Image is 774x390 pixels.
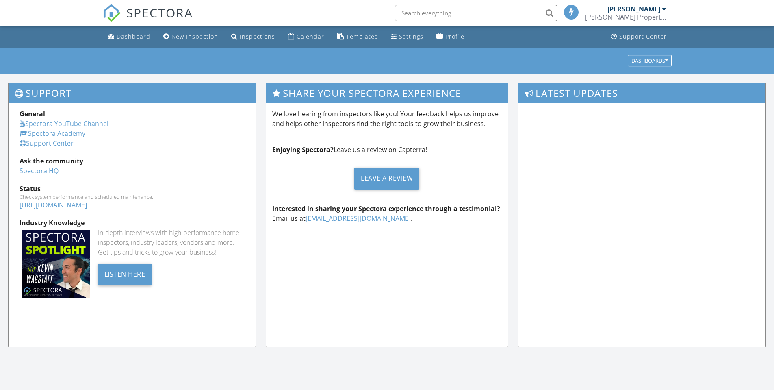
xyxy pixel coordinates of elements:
a: [EMAIL_ADDRESS][DOMAIN_NAME] [306,214,411,223]
div: Dashboard [117,33,150,40]
div: [PERSON_NAME] [607,5,660,13]
a: Support Center [20,139,74,148]
a: New Inspection [160,29,221,44]
a: Spectora Academy [20,129,85,138]
span: SPECTORA [126,4,193,21]
div: New Inspection [171,33,218,40]
strong: General [20,109,45,118]
div: Leave a Review [354,168,419,190]
p: Leave us a review on Capterra! [272,145,502,155]
div: Support Center [619,33,667,40]
div: Anderson Property Inspections [585,13,666,21]
input: Search everything... [395,5,557,21]
div: Settings [399,33,423,40]
h3: Support [9,83,256,103]
img: Spectoraspolightmain [22,230,90,298]
a: Settings [388,29,427,44]
div: Inspections [240,33,275,40]
p: Email us at . [272,204,502,223]
div: Industry Knowledge [20,218,245,228]
a: SPECTORA [103,11,193,28]
a: Inspections [228,29,278,44]
img: The Best Home Inspection Software - Spectora [103,4,121,22]
a: Calendar [285,29,327,44]
a: [URL][DOMAIN_NAME] [20,200,87,209]
div: Check system performance and scheduled maintenance. [20,194,245,200]
a: Leave a Review [272,161,502,196]
p: We love hearing from inspectors like you! Your feedback helps us improve and helps other inspecto... [272,109,502,129]
div: In-depth interviews with high-performance home inspectors, industry leaders, vendors and more. Ge... [98,228,245,257]
div: Listen Here [98,264,152,285]
h3: Latest Updates [518,83,765,103]
a: Listen Here [98,269,152,278]
div: Calendar [297,33,324,40]
a: Templates [334,29,381,44]
strong: Interested in sharing your Spectora experience through a testimonial? [272,204,500,213]
a: Spectora YouTube Channel [20,119,108,128]
strong: Enjoying Spectora? [272,145,334,154]
a: Support Center [608,29,670,44]
div: Ask the community [20,156,245,166]
button: Dashboards [628,55,672,66]
a: Profile [433,29,468,44]
div: Dashboards [631,58,668,63]
div: Profile [445,33,464,40]
a: Spectora HQ [20,166,59,175]
h3: Share Your Spectora Experience [266,83,508,103]
div: Status [20,184,245,194]
a: Dashboard [104,29,154,44]
div: Templates [346,33,378,40]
